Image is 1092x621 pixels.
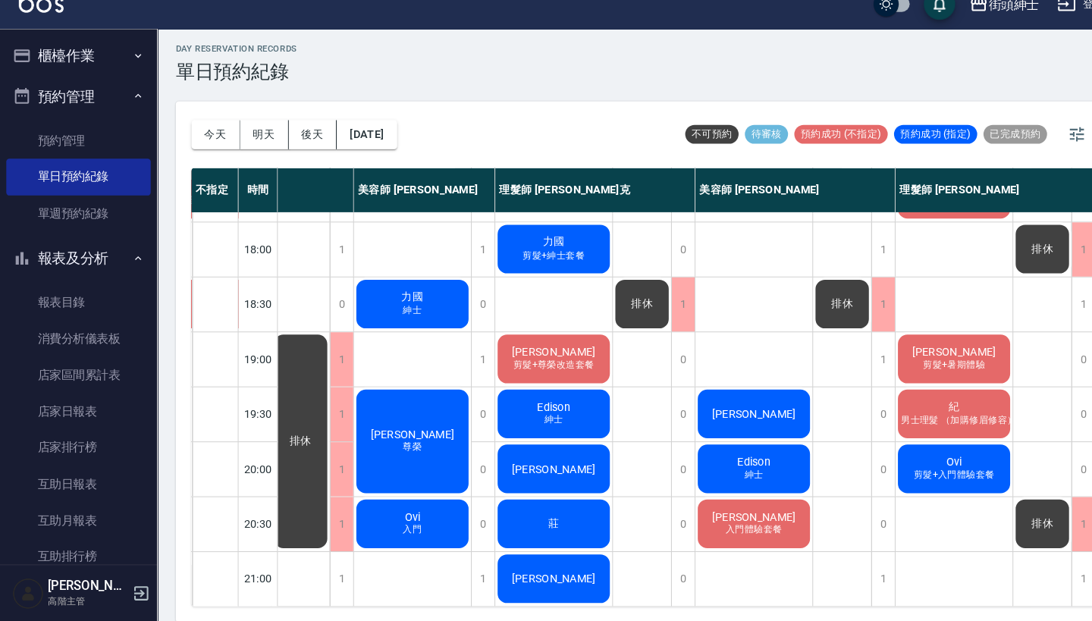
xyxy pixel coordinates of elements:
[955,15,1003,34] div: 街頭紳士
[6,295,146,330] a: 報表目錄
[318,554,341,606] div: 1
[842,500,864,553] div: 0
[648,447,671,500] div: 0
[720,143,761,157] span: 待審核
[231,500,268,553] div: 20:30
[455,394,478,447] div: 0
[648,288,671,340] div: 1
[6,174,146,209] a: 單日預約紀錄
[385,300,413,314] span: 力國
[842,235,864,287] div: 1
[523,419,548,432] span: 紳士
[648,500,671,553] div: 0
[493,366,577,379] span: 剪髮+尊榮改造套餐
[710,460,748,472] span: Edison
[1035,500,1058,553] div: 1
[698,525,759,538] span: 入門體驗套餐
[6,94,146,133] button: 預約管理
[318,500,341,553] div: 1
[527,519,544,533] span: 莊
[842,554,864,606] div: 1
[387,525,411,538] span: 入門
[318,288,341,340] div: 0
[1035,235,1058,287] div: 1
[662,143,714,157] span: 不可預約
[232,136,279,165] button: 明天
[491,467,579,479] span: [PERSON_NAME]
[318,341,341,394] div: 1
[491,573,579,585] span: [PERSON_NAME]
[6,250,146,290] button: 報表及分析
[993,519,1021,533] span: 排休
[46,594,124,608] p: 高階主管
[231,394,268,447] div: 19:30
[767,143,858,157] span: 預約成功 (不指定)
[325,136,383,165] button: [DATE]
[277,440,304,453] span: 排休
[648,394,671,447] div: 0
[648,341,671,394] div: 0
[46,579,124,594] h5: [PERSON_NAME]
[231,447,268,500] div: 20:00
[387,314,411,327] span: 紳士
[878,354,965,366] span: [PERSON_NAME]
[516,407,554,419] span: Edison
[685,513,772,525] span: [PERSON_NAME]
[607,307,634,321] span: 排休
[455,235,478,287] div: 1
[893,9,923,39] button: save
[502,261,568,274] span: 剪髮+紳士套餐
[842,288,864,340] div: 1
[914,406,930,420] span: 紀
[865,183,1059,225] div: 理髮師 [PERSON_NAME]
[6,55,146,94] button: 櫃檯作業
[842,341,864,394] div: 1
[6,139,146,174] a: 預約管理
[6,209,146,244] a: 單週預約紀錄
[1035,447,1058,500] div: 0
[342,183,479,225] div: 美容師 [PERSON_NAME]
[491,354,579,366] span: [PERSON_NAME]
[355,434,442,446] span: [PERSON_NAME]
[648,554,671,606] div: 0
[1035,288,1058,340] div: 1
[672,183,865,225] div: 美容師 [PERSON_NAME]
[387,446,411,459] span: 尊榮
[231,287,268,340] div: 18:30
[842,394,864,447] div: 0
[1015,11,1074,39] button: 登出
[455,554,478,606] div: 1
[889,366,955,379] span: 剪髮+暑期體驗
[18,14,61,33] img: Logo
[864,143,944,157] span: 預約成功 (指定)
[185,136,232,165] button: 今天
[800,307,827,321] span: 排休
[170,63,287,73] h2: day Reservation records
[231,183,268,225] div: 時間
[479,183,672,225] div: 理髮師 [PERSON_NAME]克
[6,400,146,435] a: 店家日報表
[1035,341,1058,394] div: 0
[231,340,268,394] div: 19:00
[318,235,341,287] div: 1
[6,435,146,470] a: 店家排行榜
[1035,554,1058,606] div: 1
[455,447,478,500] div: 0
[388,513,409,525] span: Ovi
[185,183,231,225] div: 不指定
[279,136,326,165] button: 後天
[880,472,964,485] span: 剪髮+入門體驗套餐
[1035,394,1058,447] div: 0
[522,247,549,261] span: 力國
[318,447,341,500] div: 1
[6,331,146,365] a: 消費分析儀表板
[993,254,1021,268] span: 排休
[685,414,772,426] span: [PERSON_NAME]
[6,365,146,400] a: 店家區間累計表
[6,541,146,576] a: 互助排行榜
[231,234,268,287] div: 18:00
[648,235,671,287] div: 0
[6,471,146,506] a: 互助日報表
[930,9,1009,40] button: 街頭紳士
[455,500,478,553] div: 0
